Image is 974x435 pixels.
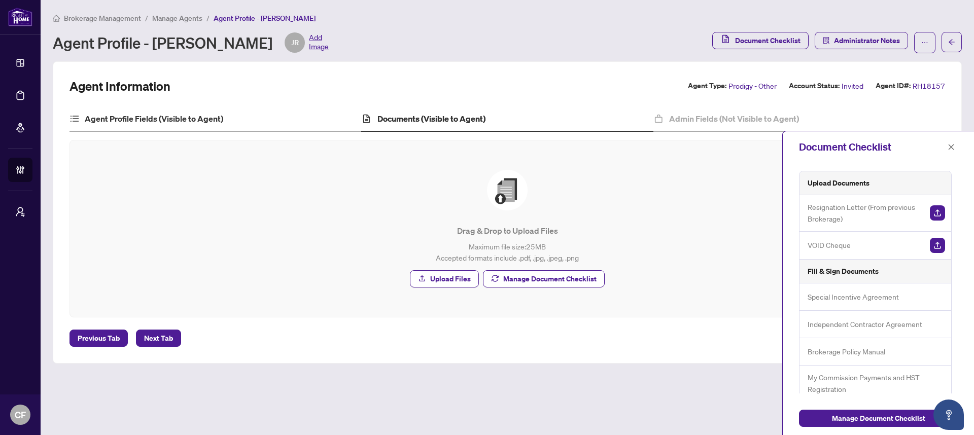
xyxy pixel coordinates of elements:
[377,113,485,125] h4: Documents (Visible to Agent)
[410,270,479,287] button: Upload Files
[503,271,597,287] span: Manage Document Checklist
[808,318,922,330] span: Independent Contractor Agreement
[930,238,945,253] img: Upload Document
[712,32,809,49] button: Document Checklist
[823,37,830,44] span: solution
[487,170,528,210] img: File Upload
[206,12,210,24] li: /
[948,39,955,46] span: arrow-left
[728,80,777,92] span: Prodigy - Other
[815,32,908,49] button: Administrator Notes
[15,408,26,422] span: CF
[948,143,955,151] span: close
[15,207,25,217] span: user-switch
[214,14,316,23] span: Agent Profile - [PERSON_NAME]
[430,271,471,287] span: Upload Files
[799,410,958,427] button: Manage Document Checklist
[930,205,945,221] img: Upload Document
[85,113,223,125] h4: Agent Profile Fields (Visible to Agent)
[483,270,605,287] button: Manage Document Checklist
[144,330,173,346] span: Next Tab
[808,266,879,277] h5: Fill & Sign Documents
[808,239,851,251] span: VOID Cheque
[145,12,148,24] li: /
[69,330,128,347] button: Previous Tab
[808,201,922,225] span: Resignation Letter (From previous Brokerage)
[735,32,801,49] span: Document Checklist
[136,330,181,347] button: Next Tab
[842,80,863,92] span: Invited
[688,80,726,92] label: Agent Type:
[309,32,329,53] span: Add Image
[808,177,869,189] h5: Upload Documents
[808,372,945,395] span: My Commission Payments and HST Registration
[834,32,900,49] span: Administrator Notes
[799,139,945,155] div: Document Checklist
[90,241,924,263] p: Maximum file size: 25 MB Accepted formats include .pdf, .jpg, .jpeg, .png
[789,80,840,92] label: Account Status:
[53,32,329,53] div: Agent Profile - [PERSON_NAME]
[921,39,928,46] span: ellipsis
[832,410,925,426] span: Manage Document Checklist
[876,80,911,92] label: Agent ID#:
[82,153,932,305] span: File UploadDrag & Drop to Upload FilesMaximum file size:25MBAccepted formats include .pdf, .jpg, ...
[69,78,170,94] h2: Agent Information
[152,14,202,23] span: Manage Agents
[78,330,120,346] span: Previous Tab
[291,37,299,48] span: JR
[913,80,945,92] span: RH18157
[8,8,32,26] img: logo
[808,346,885,357] span: Brokerage Policy Manual
[64,14,141,23] span: Brokerage Management
[808,291,899,303] span: Special Incentive Agreement
[90,225,924,237] p: Drag & Drop to Upload Files
[53,15,60,22] span: home
[933,400,964,430] button: Open asap
[669,113,799,125] h4: Admin Fields (Not Visible to Agent)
